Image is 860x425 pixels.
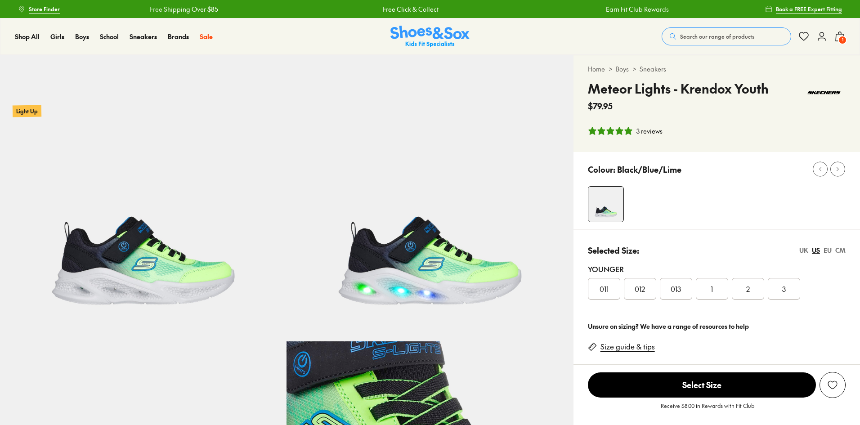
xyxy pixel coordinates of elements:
[588,187,623,222] img: 4-527750_1
[130,32,157,41] a: Sneakers
[588,79,769,98] h4: Meteor Lights - Krendox Youth
[588,100,613,112] span: $79.95
[390,26,470,48] img: SNS_Logo_Responsive.svg
[838,36,847,45] span: 1
[824,246,832,255] div: EU
[588,126,663,136] button: 5 stars, 3 ratings
[671,283,681,294] span: 013
[834,27,845,46] button: 1
[835,246,846,255] div: CM
[776,5,842,13] span: Book a FREE Expert Fitting
[29,5,60,13] span: Store Finder
[588,372,816,398] button: Select Size
[820,372,846,398] button: Add to Wishlist
[746,283,750,294] span: 2
[600,283,609,294] span: 011
[616,64,629,74] a: Boys
[75,32,89,41] a: Boys
[617,163,681,175] p: Black/Blue/Lime
[13,105,41,117] p: Light Up
[588,322,846,331] div: Unsure on sizing? We have a range of resources to help
[782,283,786,294] span: 3
[812,246,820,255] div: US
[799,246,808,255] div: UK
[662,27,791,45] button: Search our range of products
[680,32,754,40] span: Search our range of products
[18,1,60,17] a: Store Finder
[640,64,666,74] a: Sneakers
[661,402,754,418] p: Receive $8.00 in Rewards with Fit Club
[635,283,645,294] span: 012
[100,32,119,41] a: School
[168,32,189,41] a: Brands
[381,4,437,14] a: Free Click & Collect
[390,26,470,48] a: Shoes & Sox
[588,163,615,175] p: Colour:
[148,4,216,14] a: Free Shipping Over $85
[600,342,655,352] a: Size guide & tips
[200,32,213,41] a: Sale
[588,244,639,256] p: Selected Size:
[588,64,605,74] a: Home
[765,1,842,17] a: Book a FREE Expert Fitting
[588,64,846,74] div: > >
[711,283,713,294] span: 1
[287,55,573,341] img: 5-527751_1
[50,32,64,41] a: Girls
[604,4,667,14] a: Earn Fit Club Rewards
[588,264,846,274] div: Younger
[15,32,40,41] a: Shop All
[802,79,846,106] img: Vendor logo
[636,126,663,136] div: 3 reviews
[9,365,45,398] iframe: Gorgias live chat messenger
